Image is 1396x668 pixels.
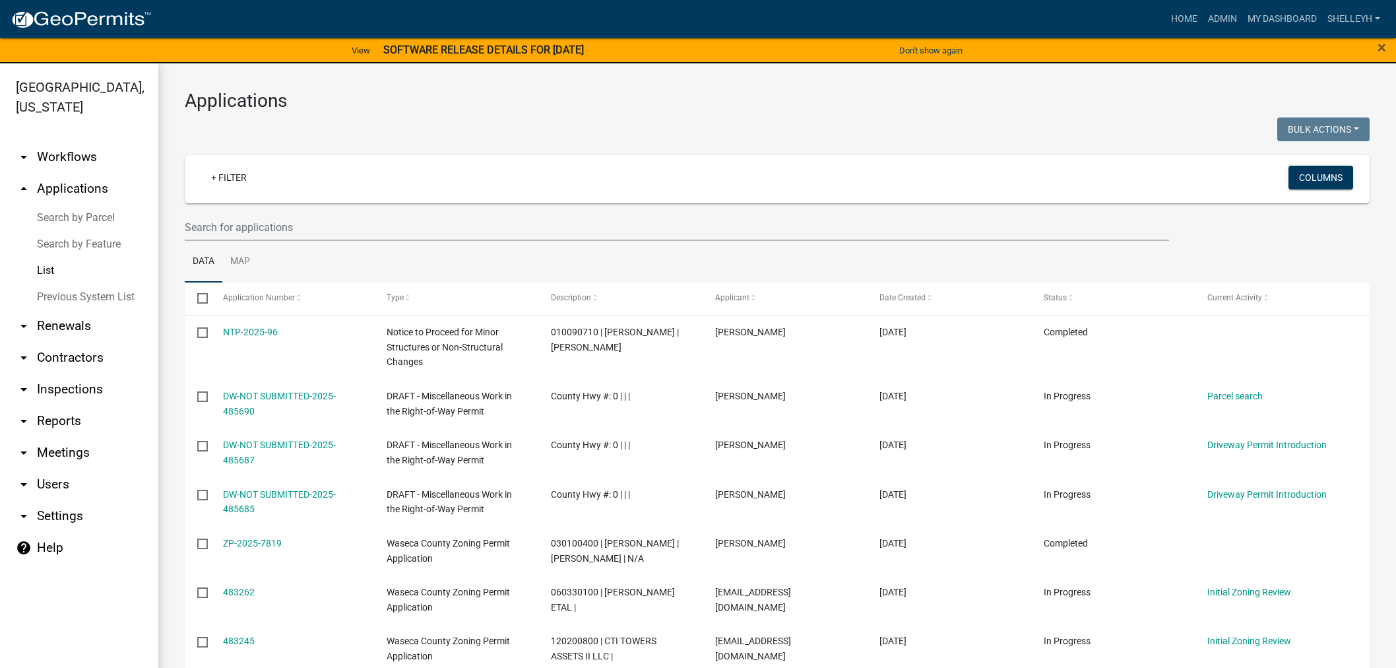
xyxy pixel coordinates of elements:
a: Admin [1203,7,1242,32]
span: Notice to Proceed for Minor Structures or Non-Structural Changes [387,327,503,368]
span: Completed [1044,538,1088,549]
i: arrow_drop_down [16,508,32,524]
a: 483245 [223,636,255,646]
datatable-header-cell: Type [374,283,538,314]
input: Search for applications [185,214,1169,241]
span: Robert Wenzel [715,538,786,549]
span: 09/24/2025 [879,587,906,597]
datatable-header-cell: Description [538,283,703,314]
a: NTP-2025-96 [223,327,278,337]
span: DRAFT - Miscellaneous Work in the Right-of-Way Permit [387,489,512,515]
i: arrow_drop_down [16,350,32,366]
span: 060330100 | JANELLE K HARMS ETAL | [551,587,675,613]
i: arrow_drop_down [16,318,32,334]
span: 09/30/2025 [879,391,906,401]
span: × [1378,38,1386,57]
span: Josh [715,391,786,401]
span: Waseca County Zoning Permit Application [387,636,510,661]
a: Initial Zoning Review [1207,636,1291,646]
i: arrow_drop_down [16,413,32,429]
a: ZP-2025-7819 [223,538,282,549]
span: County Hwy #: 0 | | | [551,489,630,500]
span: aadelman@smj-llc.com [715,636,791,661]
span: County Hwy #: 0 | | | [551,440,630,450]
span: Applicant [715,293,749,302]
datatable-header-cell: Application Number [210,283,374,314]
a: DW-NOT SUBMITTED-2025-485690 [223,391,336,417]
span: aadelman@smj-llc.com [715,587,791,613]
datatable-header-cell: Status [1031,283,1195,314]
span: Jim Kollar [715,489,786,500]
span: Date Created [879,293,926,302]
span: In Progress [1044,440,1091,450]
a: + Filter [201,166,257,189]
span: 09/30/2025 [879,489,906,500]
span: Type [387,293,404,302]
span: In Progress [1044,391,1091,401]
span: In Progress [1044,587,1091,597]
span: County Hwy #: 0 | | | [551,391,630,401]
span: Application Number [223,293,295,302]
a: Map [222,241,258,283]
a: Data [185,241,222,283]
i: help [16,540,32,556]
span: 09/30/2025 [879,327,906,337]
a: 483262 [223,587,255,597]
strong: SOFTWARE RELEASE DETAILS FOR [DATE] [383,44,584,56]
datatable-header-cell: Date Created [867,283,1031,314]
button: Columns [1288,166,1353,189]
span: Current Activity [1207,293,1262,302]
a: View [346,40,375,61]
span: Waseca County Zoning Permit Application [387,587,510,613]
span: 120200800 | CTI TOWERS ASSETS II LLC | [551,636,656,661]
i: arrow_drop_down [16,445,32,461]
span: 09/24/2025 [879,636,906,646]
i: arrow_drop_down [16,477,32,492]
span: DRAFT - Miscellaneous Work in the Right-of-Way Permit [387,440,512,465]
a: shelleyh [1322,7,1385,32]
span: In Progress [1044,489,1091,500]
button: Don't show again [894,40,968,61]
i: arrow_drop_down [16,382,32,397]
span: Jim Kollar [715,440,786,450]
button: Close [1378,40,1386,55]
i: arrow_drop_up [16,181,32,197]
a: Driveway Permit Introduction [1207,489,1327,500]
datatable-header-cell: Select [185,283,210,314]
span: 09/25/2025 [879,538,906,549]
a: DW-NOT SUBMITTED-2025-485687 [223,440,336,465]
span: 010090710 | ALLEN R GERDTS | MARY S GERDTS [551,327,679,352]
a: DW-NOT SUBMITTED-2025-485685 [223,489,336,515]
i: arrow_drop_down [16,149,32,165]
datatable-header-cell: Current Activity [1195,283,1359,314]
a: Parcel search [1207,391,1263,401]
button: Bulk Actions [1277,117,1370,141]
span: Waseca County Zoning Permit Application [387,538,510,564]
span: 030100400 | ROBERT F WENZEL | CYNTHIA A WENZEL | N/A [551,538,679,564]
a: Initial Zoning Review [1207,587,1291,597]
span: Matt Lacina [715,327,786,337]
span: DRAFT - Miscellaneous Work in the Right-of-Way Permit [387,391,512,417]
span: Description [551,293,591,302]
span: 09/30/2025 [879,440,906,450]
a: My Dashboard [1242,7,1322,32]
h3: Applications [185,90,1370,112]
span: In Progress [1044,636,1091,646]
datatable-header-cell: Applicant [703,283,867,314]
span: Status [1044,293,1067,302]
a: Home [1166,7,1203,32]
a: Driveway Permit Introduction [1207,440,1327,450]
span: Completed [1044,327,1088,337]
